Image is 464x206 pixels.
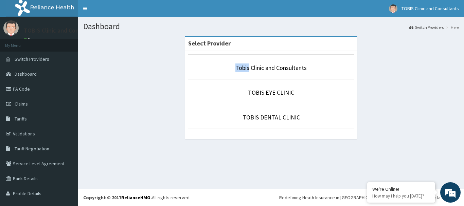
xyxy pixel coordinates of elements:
span: Claims [15,101,28,107]
a: RelianceHMO [121,194,150,201]
h1: Dashboard [83,22,459,31]
div: We're Online! [372,186,430,192]
strong: Copyright © 2017 . [83,194,152,201]
li: Here [444,24,459,30]
span: TOBIS Clinic and Consultants [401,5,459,12]
span: Tariffs [15,116,27,122]
a: Switch Providers [409,24,444,30]
span: Tariff Negotiation [15,146,49,152]
p: TOBIS Clinic and Consultants [24,27,101,34]
a: TOBIS DENTAL CLINIC [243,113,300,121]
strong: Select Provider [188,39,231,47]
a: Tobis Clinic and Consultants [235,64,307,72]
img: User Image [3,20,19,36]
img: User Image [389,4,397,13]
a: TOBIS EYE CLINIC [248,89,294,96]
div: Redefining Heath Insurance in [GEOGRAPHIC_DATA] using Telemedicine and Data Science! [279,194,459,201]
footer: All rights reserved. [78,189,464,206]
p: How may I help you today? [372,193,430,199]
span: Switch Providers [15,56,49,62]
span: Dashboard [15,71,37,77]
a: Online [24,37,40,42]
